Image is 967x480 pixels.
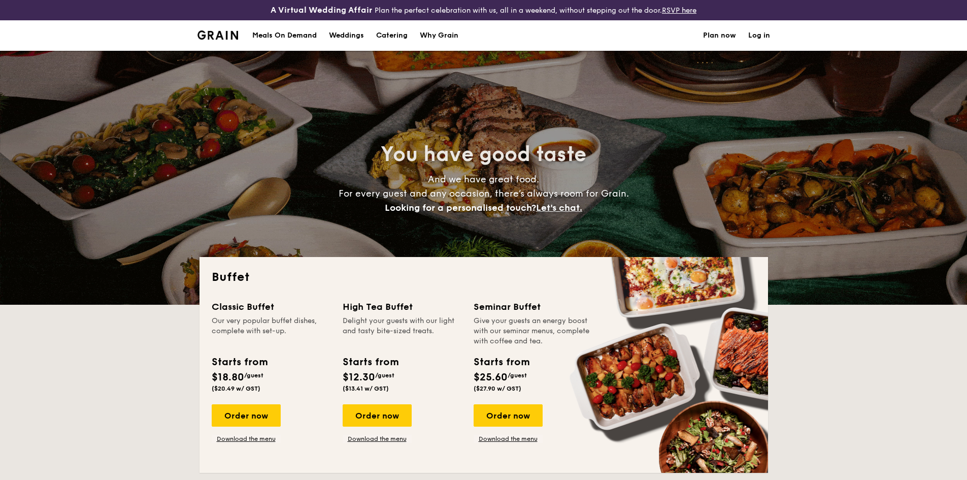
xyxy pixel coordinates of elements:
span: $12.30 [343,371,375,383]
img: Grain [197,30,239,40]
span: And we have great food. For every guest and any occasion, there’s always room for Grain. [339,174,629,213]
div: Our very popular buffet dishes, complete with set-up. [212,316,330,346]
span: ($13.41 w/ GST) [343,385,389,392]
div: Order now [212,404,281,427]
div: Why Grain [420,20,458,51]
span: /guest [508,372,527,379]
a: Catering [370,20,414,51]
a: Download the menu [474,435,543,443]
div: High Tea Buffet [343,300,461,314]
span: ($27.90 w/ GST) [474,385,521,392]
span: ($20.49 w/ GST) [212,385,260,392]
span: $18.80 [212,371,244,383]
div: Plan the perfect celebration with us, all in a weekend, without stepping out the door. [191,4,776,16]
div: Delight your guests with our light and tasty bite-sized treats. [343,316,461,346]
div: Meals On Demand [252,20,317,51]
a: Download the menu [212,435,281,443]
a: Weddings [323,20,370,51]
h2: Buffet [212,269,756,285]
a: Meals On Demand [246,20,323,51]
div: Starts from [212,355,267,370]
div: Weddings [329,20,364,51]
a: Plan now [703,20,736,51]
div: Give your guests an energy boost with our seminar menus, complete with coffee and tea. [474,316,592,346]
span: /guest [244,372,263,379]
div: Order now [474,404,543,427]
span: Let's chat. [536,202,582,213]
a: Log in [748,20,770,51]
a: Why Grain [414,20,464,51]
div: Classic Buffet [212,300,330,314]
div: Starts from [343,355,398,370]
span: You have good taste [381,142,586,167]
a: RSVP here [662,6,696,15]
span: Looking for a personalised touch? [385,202,536,213]
div: Seminar Buffet [474,300,592,314]
h4: A Virtual Wedding Affair [271,4,373,16]
span: $25.60 [474,371,508,383]
span: /guest [375,372,394,379]
a: Logotype [197,30,239,40]
div: Starts from [474,355,529,370]
a: Download the menu [343,435,412,443]
div: Order now [343,404,412,427]
h1: Catering [376,20,408,51]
